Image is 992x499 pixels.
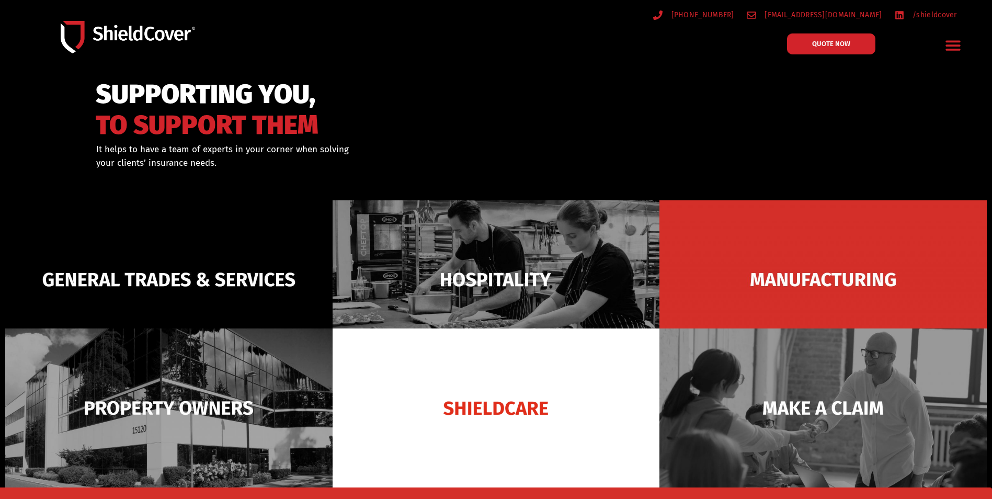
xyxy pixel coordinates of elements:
div: It helps to have a team of experts in your corner when solving [96,143,550,169]
span: [EMAIL_ADDRESS][DOMAIN_NAME] [762,8,882,21]
span: QUOTE NOW [812,40,850,47]
p: your clients’ insurance needs. [96,156,550,170]
a: QUOTE NOW [787,33,875,54]
a: [PHONE_NUMBER] [653,8,734,21]
span: /shieldcover [910,8,957,21]
span: [PHONE_NUMBER] [669,8,734,21]
img: Shield-Cover-Underwriting-Australia-logo-full [61,21,195,54]
a: [EMAIL_ADDRESS][DOMAIN_NAME] [747,8,882,21]
div: Menu Toggle [941,33,965,58]
span: SUPPORTING YOU, [96,84,318,105]
a: /shieldcover [895,8,957,21]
